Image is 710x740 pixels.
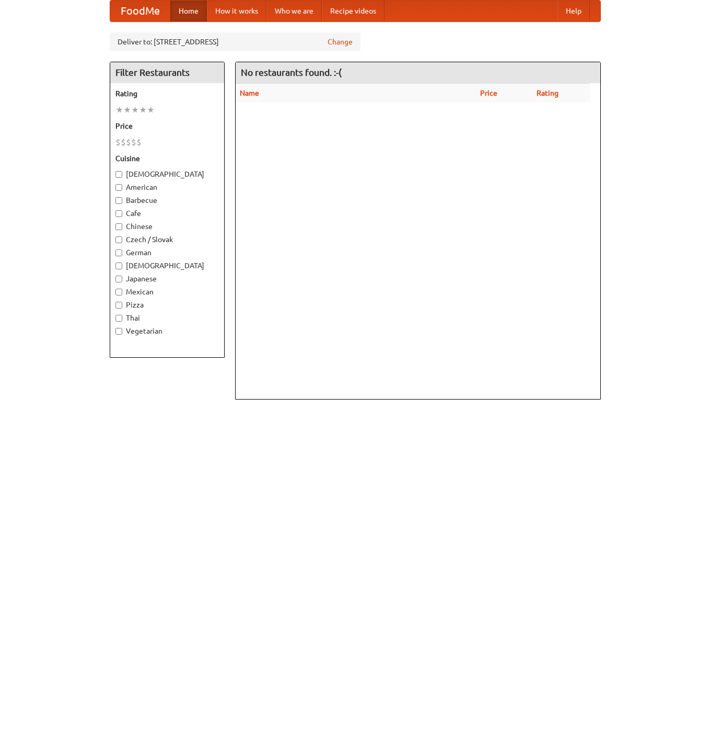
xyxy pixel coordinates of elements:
[115,315,122,322] input: Thai
[207,1,266,21] a: How it works
[266,1,322,21] a: Who we are
[115,313,219,323] label: Thai
[328,37,353,47] a: Change
[115,171,122,178] input: [DEMOGRAPHIC_DATA]
[115,302,122,309] input: Pizza
[115,263,122,269] input: [DEMOGRAPHIC_DATA]
[115,287,219,297] label: Mexican
[110,32,360,51] div: Deliver to: [STREET_ADDRESS]
[115,210,122,217] input: Cafe
[240,89,259,97] a: Name
[115,289,122,295] input: Mexican
[170,1,207,21] a: Home
[121,136,126,148] li: $
[115,104,123,116] li: ★
[115,195,219,206] label: Barbecue
[480,89,497,97] a: Price
[537,89,558,97] a: Rating
[115,328,122,335] input: Vegetarian
[110,1,170,21] a: FoodMe
[115,153,219,164] h5: Cuisine
[557,1,590,21] a: Help
[115,197,122,204] input: Barbecue
[126,136,131,148] li: $
[115,221,219,232] label: Chinese
[115,234,219,245] label: Czech / Slovak
[110,62,224,83] h4: Filter Restaurants
[131,136,136,148] li: $
[322,1,385,21] a: Recipe videos
[147,104,155,116] li: ★
[115,326,219,336] label: Vegetarian
[115,274,219,284] label: Japanese
[139,104,147,116] li: ★
[115,276,122,282] input: Japanese
[115,136,121,148] li: $
[123,104,131,116] li: ★
[115,247,219,258] label: German
[115,88,219,99] h5: Rating
[115,260,219,271] label: [DEMOGRAPHIC_DATA]
[115,249,122,256] input: German
[131,104,139,116] li: ★
[115,223,122,230] input: Chinese
[115,236,122,243] input: Czech / Slovak
[115,169,219,179] label: [DEMOGRAPHIC_DATA]
[115,184,122,191] input: American
[241,67,342,77] ng-pluralize: No restaurants found. :-(
[115,208,219,219] label: Cafe
[136,136,142,148] li: $
[115,121,219,131] h5: Price
[115,300,219,310] label: Pizza
[115,182,219,192] label: American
